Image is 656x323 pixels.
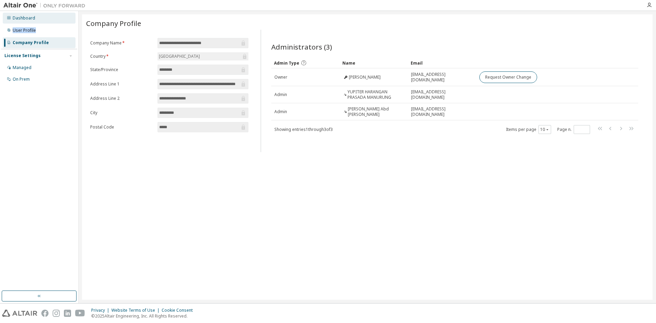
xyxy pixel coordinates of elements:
[13,15,35,21] div: Dashboard
[90,67,153,72] label: State/Province
[274,126,333,132] span: Showing entries 1 through 3 of 3
[90,54,153,59] label: Country
[411,72,473,83] span: [EMAIL_ADDRESS][DOMAIN_NAME]
[90,110,153,116] label: City
[90,96,153,101] label: Address Line 2
[411,89,473,100] span: [EMAIL_ADDRESS][DOMAIN_NAME]
[91,308,111,313] div: Privacy
[2,310,37,317] img: altair_logo.svg
[348,106,405,117] span: [PERSON_NAME] Abd [PERSON_NAME]
[274,109,287,115] span: Admin
[86,18,141,28] span: Company Profile
[13,65,31,70] div: Managed
[13,40,49,45] div: Company Profile
[4,53,41,58] div: License Settings
[13,77,30,82] div: On Prem
[162,308,197,313] div: Cookie Consent
[13,28,36,33] div: User Profile
[91,313,197,319] p: © 2025 Altair Engineering, Inc. All Rights Reserved.
[274,60,299,66] span: Admin Type
[274,92,287,97] span: Admin
[557,125,590,134] span: Page n.
[479,71,537,83] button: Request Owner Change
[90,124,153,130] label: Postal Code
[3,2,89,9] img: Altair One
[347,89,405,100] span: YUPITER HARANGAN PRASADA MANURUNG
[540,127,549,132] button: 10
[158,52,248,60] div: [GEOGRAPHIC_DATA]
[64,310,71,317] img: linkedin.svg
[53,310,60,317] img: instagram.svg
[158,53,201,60] div: [GEOGRAPHIC_DATA]
[111,308,162,313] div: Website Terms of Use
[41,310,49,317] img: facebook.svg
[411,57,474,68] div: Email
[349,75,381,80] span: [PERSON_NAME]
[342,57,405,68] div: Name
[271,42,332,52] span: Administrators (3)
[75,310,85,317] img: youtube.svg
[90,81,153,87] label: Address Line 1
[411,106,473,117] span: [EMAIL_ADDRESS][DOMAIN_NAME]
[274,75,287,80] span: Owner
[506,125,551,134] span: Items per page
[90,40,153,46] label: Company Name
